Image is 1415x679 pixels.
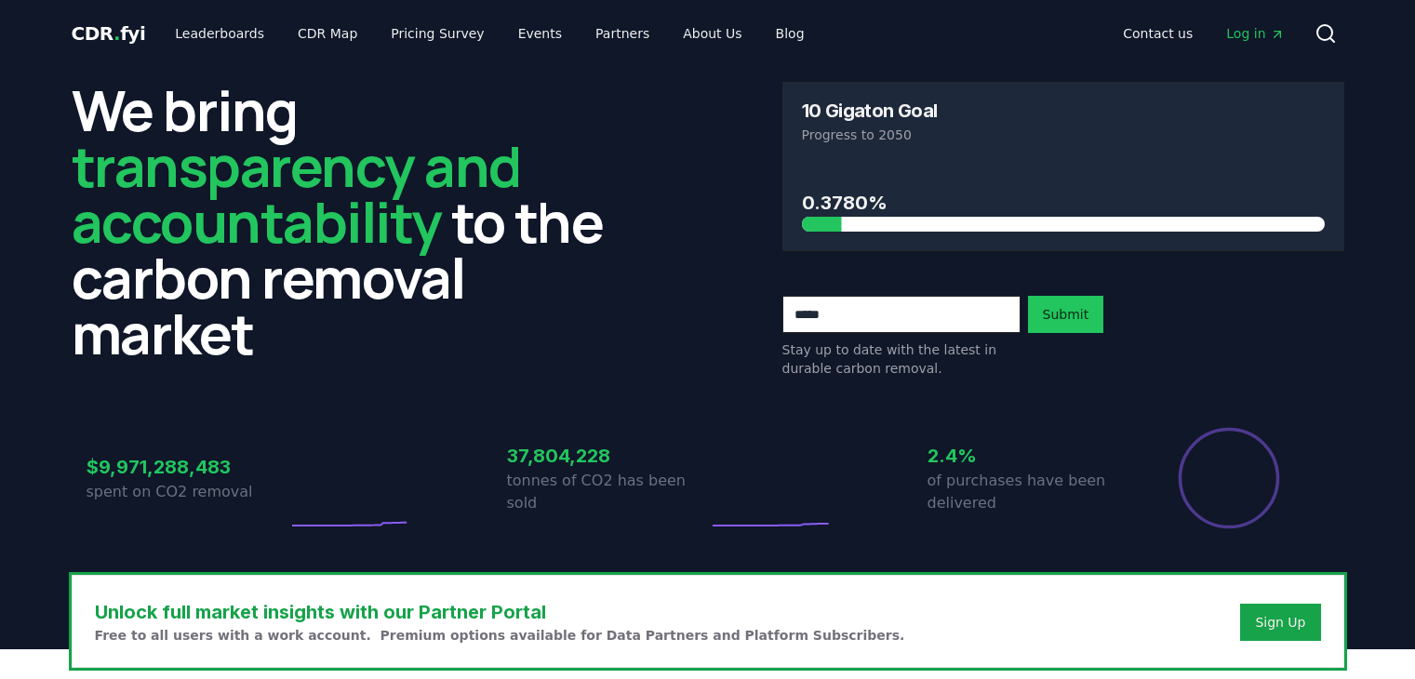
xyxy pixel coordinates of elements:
[1108,17,1299,50] nav: Main
[72,20,146,47] a: CDR.fyi
[160,17,279,50] a: Leaderboards
[1240,604,1320,641] button: Sign Up
[503,17,577,50] a: Events
[1028,296,1104,333] button: Submit
[928,470,1128,514] p: of purchases have been delivered
[1255,613,1305,632] a: Sign Up
[72,127,521,260] span: transparency and accountability
[1226,24,1284,43] span: Log in
[95,598,905,626] h3: Unlock full market insights with our Partner Portal
[72,82,634,361] h2: We bring to the carbon removal market
[87,453,287,481] h3: $9,971,288,483
[761,17,820,50] a: Blog
[802,126,1325,144] p: Progress to 2050
[581,17,664,50] a: Partners
[1108,17,1208,50] a: Contact us
[95,626,905,645] p: Free to all users with a work account. Premium options available for Data Partners and Platform S...
[283,17,372,50] a: CDR Map
[507,442,708,470] h3: 37,804,228
[376,17,499,50] a: Pricing Survey
[668,17,756,50] a: About Us
[1177,426,1281,530] div: Percentage of sales delivered
[160,17,819,50] nav: Main
[782,340,1021,378] p: Stay up to date with the latest in durable carbon removal.
[113,22,120,45] span: .
[87,481,287,503] p: spent on CO2 removal
[928,442,1128,470] h3: 2.4%
[802,189,1325,217] h3: 0.3780%
[802,101,938,120] h3: 10 Gigaton Goal
[507,470,708,514] p: tonnes of CO2 has been sold
[1211,17,1299,50] a: Log in
[72,22,146,45] span: CDR fyi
